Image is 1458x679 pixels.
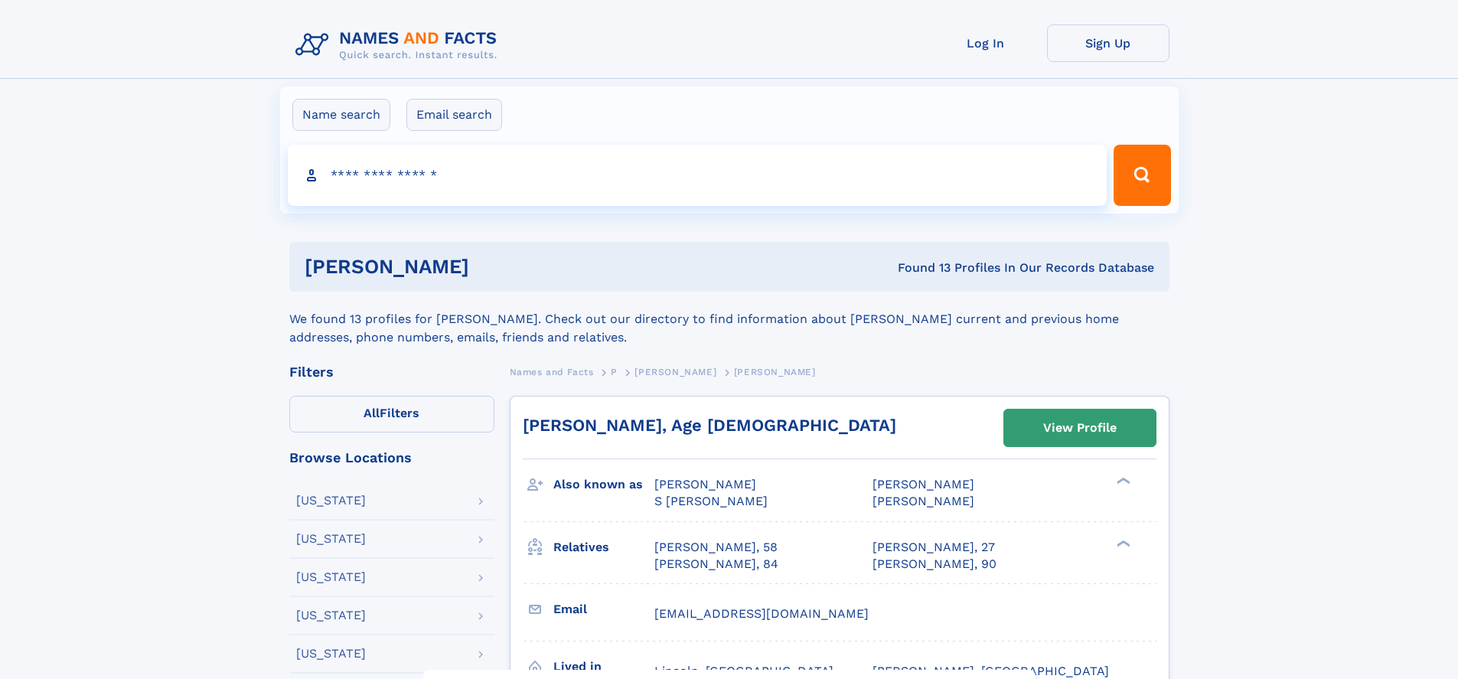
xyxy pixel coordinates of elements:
div: ❯ [1113,476,1131,486]
label: Email search [406,99,502,131]
a: Log In [925,24,1047,62]
span: [EMAIL_ADDRESS][DOMAIN_NAME] [654,606,869,621]
span: Lincoln, [GEOGRAPHIC_DATA] [654,664,833,678]
div: Found 13 Profiles In Our Records Database [683,260,1154,276]
a: [PERSON_NAME], Age [DEMOGRAPHIC_DATA] [523,416,896,435]
a: [PERSON_NAME] [634,362,716,381]
span: S [PERSON_NAME] [654,494,768,508]
h3: Also known as [553,472,654,498]
div: View Profile [1043,410,1117,446]
span: [PERSON_NAME] [634,367,716,377]
div: ❯ [1113,538,1131,548]
span: [PERSON_NAME] [734,367,816,377]
h3: Relatives [553,534,654,560]
span: P [611,367,618,377]
a: [PERSON_NAME], 84 [654,556,778,573]
div: Browse Locations [289,451,494,465]
a: P [611,362,618,381]
span: [PERSON_NAME] [873,494,974,508]
a: Sign Up [1047,24,1169,62]
span: [PERSON_NAME] [654,477,756,491]
a: Names and Facts [510,362,594,381]
span: All [364,406,380,420]
img: Logo Names and Facts [289,24,510,66]
label: Name search [292,99,390,131]
div: [US_STATE] [296,571,366,583]
div: [US_STATE] [296,533,366,545]
div: Filters [289,365,494,379]
a: [PERSON_NAME], 90 [873,556,996,573]
span: [PERSON_NAME], [GEOGRAPHIC_DATA] [873,664,1109,678]
button: Search Button [1114,145,1170,206]
h1: [PERSON_NAME] [305,257,683,276]
input: search input [288,145,1107,206]
div: We found 13 profiles for [PERSON_NAME]. Check out our directory to find information about [PERSON... [289,292,1169,347]
div: [US_STATE] [296,609,366,622]
a: [PERSON_NAME], 27 [873,539,995,556]
h3: Email [553,596,654,622]
a: View Profile [1004,410,1156,446]
div: [US_STATE] [296,495,366,507]
a: [PERSON_NAME], 58 [654,539,778,556]
label: Filters [289,396,494,433]
span: [PERSON_NAME] [873,477,974,491]
div: [US_STATE] [296,648,366,660]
